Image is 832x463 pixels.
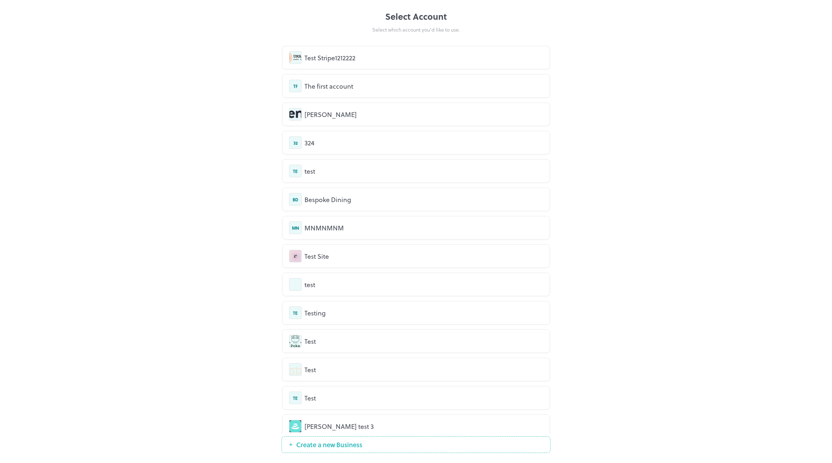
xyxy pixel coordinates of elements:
[304,53,543,62] div: Test Stripe1212222
[289,279,301,290] img: avatar
[304,365,543,374] div: Test
[304,336,543,346] div: Test
[304,280,543,289] div: test
[289,364,301,375] img: avatar
[289,250,301,262] img: avatar
[289,136,302,149] div: 32
[289,335,301,347] img: avatar
[293,441,366,448] span: Create a new Business
[282,10,550,23] div: Select Account
[304,223,543,233] div: MNMNMNM
[304,393,543,403] div: Test
[289,221,302,234] div: MN
[289,392,302,404] div: TE
[289,165,302,177] div: TE
[289,108,301,120] img: avatar
[304,109,543,119] div: [PERSON_NAME]
[289,307,302,319] div: TE
[289,420,301,432] img: avatar
[289,193,302,206] div: BD
[282,436,550,453] button: Create a new Business
[304,251,543,261] div: Test Site
[282,26,550,33] div: Select which account you’d like to use.
[304,195,543,204] div: Bespoke Dining
[304,308,543,318] div: Testing
[304,421,543,431] div: [PERSON_NAME] test 3
[289,52,301,64] img: avatar
[304,166,543,176] div: test
[304,81,543,91] div: The first account
[304,138,543,148] div: 324
[289,80,302,92] div: TF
